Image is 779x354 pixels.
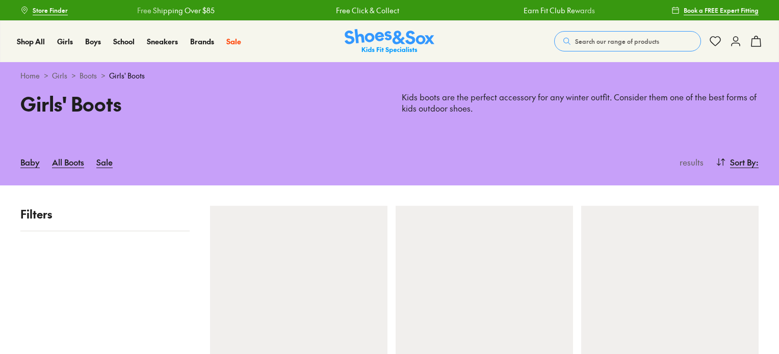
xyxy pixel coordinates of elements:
a: Book a FREE Expert Fitting [671,1,759,19]
span: School [113,36,135,46]
span: Boys [85,36,101,46]
a: Free Shipping Over $85 [137,5,215,16]
a: Home [20,70,40,81]
a: School [113,36,135,47]
span: Store Finder [33,6,68,15]
a: Shop All [17,36,45,47]
p: Filters [20,206,190,223]
span: Girls [57,36,73,46]
a: Sale [96,151,113,173]
span: Brands [190,36,214,46]
span: : [756,156,759,168]
span: Sneakers [147,36,178,46]
span: Search our range of products [575,37,659,46]
a: All Boots [52,151,84,173]
span: Girls' Boots [109,70,145,81]
p: Kids boots are the perfect accessory for any winter outfit. Consider them one of the best forms o... [402,92,759,114]
span: Sale [226,36,241,46]
a: Sale [226,36,241,47]
a: Boots [80,70,97,81]
a: Shoes & Sox [345,29,434,54]
a: Free Click & Collect [336,5,399,16]
a: Earn Fit Club Rewards [524,5,595,16]
a: Sneakers [147,36,178,47]
a: Brands [190,36,214,47]
p: results [676,156,704,168]
img: SNS_Logo_Responsive.svg [345,29,434,54]
span: Shop All [17,36,45,46]
a: Boys [85,36,101,47]
button: Sort By: [716,151,759,173]
a: Baby [20,151,40,173]
h1: Girls' Boots [20,89,377,118]
button: Search our range of products [554,31,701,51]
a: Girls [57,36,73,47]
div: > > > [20,70,759,81]
span: Book a FREE Expert Fitting [684,6,759,15]
span: Sort By [730,156,756,168]
a: Girls [52,70,67,81]
a: Store Finder [20,1,68,19]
